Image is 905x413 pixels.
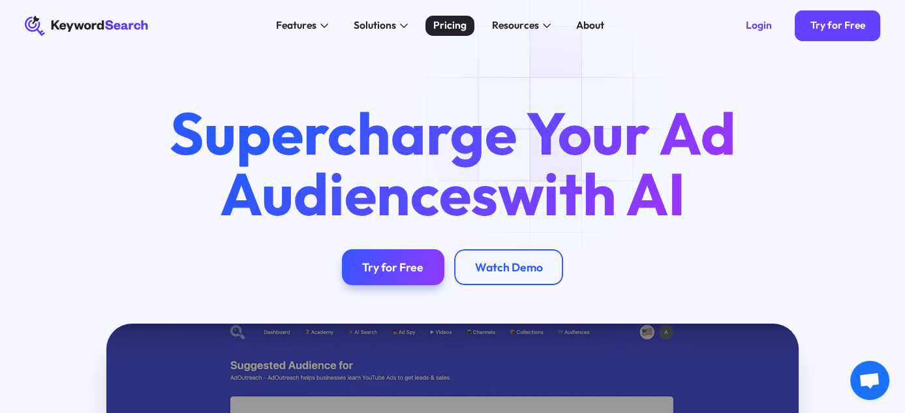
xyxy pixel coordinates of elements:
[810,19,865,32] div: Try for Free
[145,102,759,224] h1: Supercharge Your Ad Audiences
[425,16,474,36] a: Pricing
[492,18,539,33] div: Resources
[276,18,316,33] div: Features
[576,18,604,33] div: About
[475,260,543,275] div: Watch Demo
[795,10,880,41] a: Try for Free
[342,249,444,285] a: Try for Free
[498,157,685,230] span: with AI
[746,19,772,32] div: Login
[433,18,467,33] div: Pricing
[354,18,396,33] div: Solutions
[362,260,423,275] div: Try for Free
[850,361,889,400] a: Open chat
[730,10,787,41] a: Login
[568,16,612,36] a: About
